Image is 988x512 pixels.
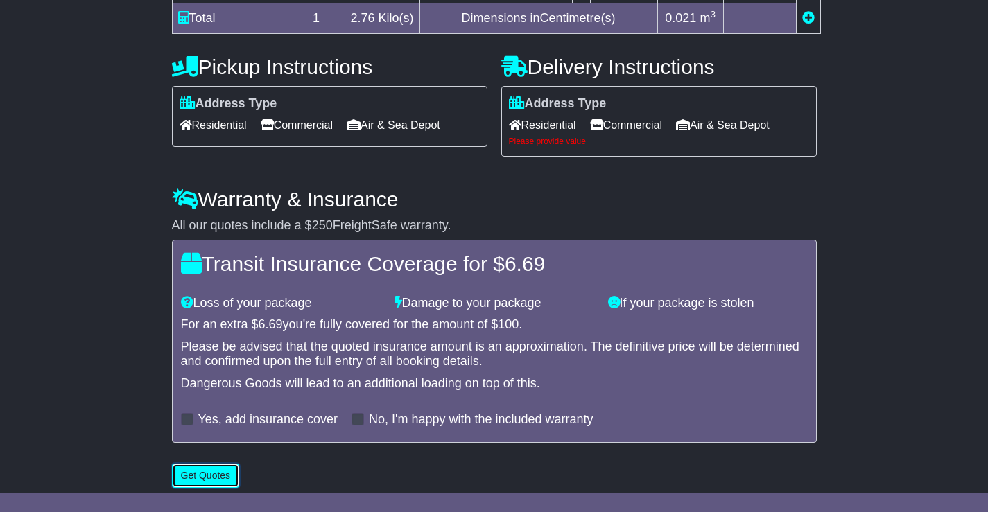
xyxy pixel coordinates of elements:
[505,252,545,275] span: 6.69
[347,114,440,136] span: Air & Sea Depot
[172,218,817,233] div: All our quotes include a $ FreightSafe warranty.
[172,188,817,211] h4: Warranty & Insurance
[288,3,345,33] td: 1
[172,464,240,488] button: Get Quotes
[388,296,601,311] div: Damage to your package
[181,339,808,369] div: Please be advised that the quoted insurance amount is an approximation. The definitive price will...
[180,96,277,112] label: Address Type
[501,55,817,78] h4: Delivery Instructions
[509,96,607,112] label: Address Type
[312,218,333,232] span: 250
[180,114,247,136] span: Residential
[172,3,288,33] td: Total
[509,114,576,136] span: Residential
[259,317,283,331] span: 6.69
[181,252,808,275] h4: Transit Insurance Coverage for $
[710,9,716,19] sup: 3
[351,11,375,25] span: 2.76
[601,296,815,311] div: If your package is stolen
[172,55,487,78] h4: Pickup Instructions
[181,376,808,391] div: Dangerous Goods will lead to an additional loading on top of this.
[802,11,815,25] a: Add new item
[345,3,419,33] td: Kilo(s)
[676,114,770,136] span: Air & Sea Depot
[700,11,716,25] span: m
[419,3,657,33] td: Dimensions in Centimetre(s)
[261,114,333,136] span: Commercial
[198,412,338,427] label: Yes, add insurance cover
[174,296,388,311] div: Loss of your package
[181,317,808,333] div: For an extra $ you're fully covered for the amount of $ .
[590,114,662,136] span: Commercial
[665,11,696,25] span: 0.021
[498,317,519,331] span: 100
[369,412,593,427] label: No, I'm happy with the included warranty
[509,136,809,146] div: Please provide value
